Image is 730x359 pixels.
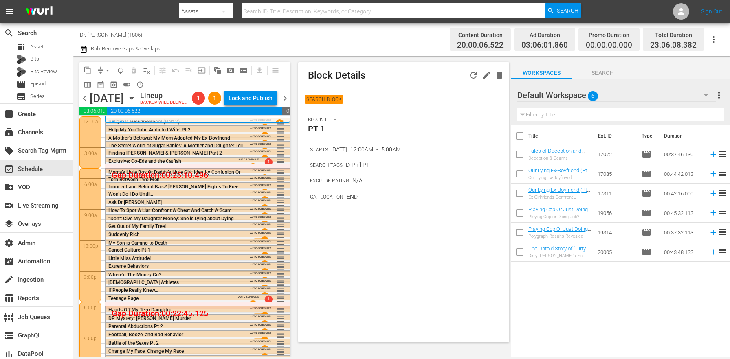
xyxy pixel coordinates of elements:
[308,117,509,123] p: BLOCK TITLE
[277,169,285,177] button: reorder
[528,175,591,180] div: Our Lying Ex-Boyfriend
[250,348,271,351] span: AUTO-SCHEDULED
[250,223,271,226] span: AUTO-SCHEDULED
[4,349,14,359] span: DataPool
[277,295,285,304] span: reorder
[108,177,160,182] span: Torn Between Two Men
[108,184,238,195] span: Innocent and Behind Bars? [PERSON_NAME] Fights To Free The Wrongfully Convicted
[714,85,724,105] button: more_vert
[81,78,94,91] span: Week Calendar View
[208,62,224,78] span: Refresh All Search Blocks
[277,169,285,177] span: reorder
[224,91,277,105] button: Lock and Publish
[213,66,222,74] span: auto_awesome_motion_outlined
[277,339,285,348] button: reorder
[108,191,153,197] span: Won’t Do I Do Until...
[250,279,271,282] span: AUTO-SCHEDULED
[250,134,271,138] span: AUTO-SCHEDULED
[308,70,365,80] h1: Block Details
[594,242,638,262] td: 20005
[277,176,285,184] button: reorder
[661,203,706,223] td: 00:45:32.113
[238,295,259,298] span: AUTO-SCHEDULED
[108,263,149,269] span: Extreme Behaviors
[277,331,285,340] span: reorder
[108,247,150,253] span: Cancel Culture Pt 1
[108,143,243,154] span: The Secret World of Sugar Babies: A Mother and Daughter Tell All
[229,91,273,105] div: Lock and Publish
[277,255,285,264] span: reorder
[20,2,59,21] img: ans4CAIJ8jUAAAAAAAAAAAAAAAAAAAAAAAAgQb4GAAAAAAAAAAAAAAAAAAAAAAAAJMjXAAAAAAAAAAAAAAAAAAAAAAAAgAT5G...
[528,234,591,239] div: Polygraph Results Revealed
[277,199,285,208] span: reorder
[594,203,638,223] td: 19056
[586,41,632,50] span: 00:00:00.000
[108,280,179,285] span: [DEMOGRAPHIC_DATA] Athletes
[277,263,285,271] button: reorder
[277,158,285,166] span: reorder
[4,293,14,303] span: Reports
[140,91,189,100] div: Lineup
[718,149,728,159] span: reorder
[588,88,598,105] span: 6
[661,144,706,164] td: 00:37:46.130
[277,263,285,271] span: reorder
[108,199,162,205] span: Ask Dr [PERSON_NAME]
[182,64,195,77] span: Fill episodes with ad slates
[528,253,591,258] div: Dirty [PERSON_NAME]'s First Wife
[108,324,163,329] span: Parental Abductions Pt 2
[277,183,285,191] button: reorder
[701,8,722,15] a: Sign Out
[714,90,724,100] span: more_vert
[4,28,14,38] span: Search
[277,255,285,263] button: reorder
[123,81,131,89] span: toggle_on
[521,41,568,50] span: 03:06:01.860
[277,339,285,348] span: reorder
[224,64,237,77] span: Create Search Block
[90,46,161,52] span: Bulk Remove Gaps & Overlaps
[250,323,271,326] span: AUTO-SCHEDULED
[90,92,124,105] div: [DATE]
[661,164,706,184] td: 00:44:42.013
[108,256,151,261] span: Little Miss Attitude!
[195,64,208,77] span: Update Metadata from Key Asset
[4,127,14,137] span: Channels
[250,215,271,219] span: AUTO-SCHEDULED
[79,93,90,103] span: chevron_left
[277,190,285,199] button: reorder
[594,223,638,242] td: 19314
[103,66,112,74] span: arrow_drop_down
[277,239,285,247] button: reorder
[277,348,285,356] button: reorder
[250,271,271,275] span: AUTO-SCHEDULED
[277,231,285,240] span: reorder
[718,247,728,256] span: reorder
[493,69,506,82] div: Delete
[277,207,285,216] span: reorder
[30,80,48,88] span: Episode
[250,149,271,153] span: AUTO-SCHEDULED
[277,183,285,192] span: reorder
[266,62,282,78] span: Day Calendar View
[282,107,290,115] span: 00:53:51.618
[467,69,480,82] div: Refresh
[84,66,92,74] span: content_copy
[117,66,125,74] span: autorenew_outlined
[108,315,191,321] span: DP Mystery: [PERSON_NAME] Murder
[250,190,271,194] span: AUTO-SCHEDULED
[4,256,14,266] span: Automation
[277,315,285,323] button: reorder
[661,184,706,203] td: 00:42:16.000
[594,144,638,164] td: 17072
[30,55,39,63] span: Bits
[4,164,14,174] span: Schedule
[250,199,271,202] span: AUTO-SCHEDULED
[250,315,271,318] span: AUTO-SCHEDULED
[108,240,167,246] span: My Son is Gaming to Death
[637,125,659,147] th: Type
[4,182,14,192] span: VOD
[572,68,633,78] span: Search
[108,223,166,229] span: Get Out of My Family Tree!
[277,348,285,357] span: reorder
